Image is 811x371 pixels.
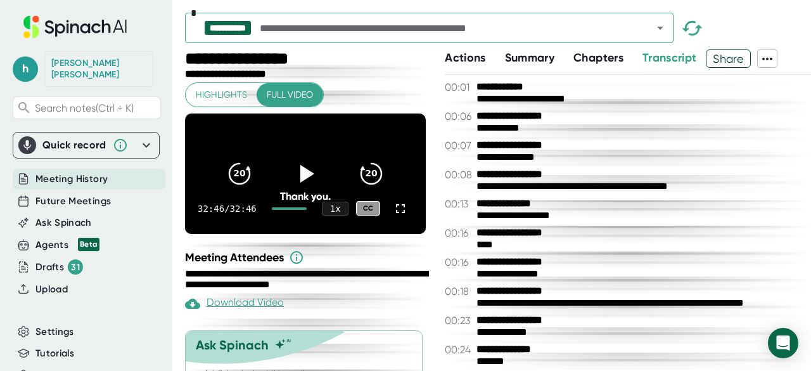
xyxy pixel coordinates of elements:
div: CC [356,201,380,216]
button: Highlights [186,83,257,107]
div: 32:46 / 32:46 [198,204,257,214]
span: 00:18 [445,285,473,297]
button: Settings [35,325,74,339]
span: h [13,56,38,82]
button: Summary [505,49,554,67]
button: Drafts 31 [35,259,83,275]
div: Open Intercom Messenger [768,328,798,358]
button: Tutorials [35,346,74,361]
button: Chapters [573,49,623,67]
button: Open [651,19,669,37]
span: Transcript [642,51,697,65]
span: 00:01 [445,81,473,93]
div: Drafts [35,259,83,275]
div: 1 x [322,202,348,216]
div: Meeting Attendees [185,250,429,265]
button: Upload [35,282,68,297]
span: Actions [445,51,485,65]
span: Share [706,48,750,70]
span: Search notes (Ctrl + K) [35,102,134,114]
span: Chapters [573,51,623,65]
span: 00:23 [445,315,473,327]
div: Ask Spinach [196,337,269,353]
div: Download Video [185,296,284,311]
span: 00:06 [445,110,473,122]
div: Agents [35,238,99,252]
button: Transcript [642,49,697,67]
span: 00:16 [445,256,473,268]
button: Ask Spinach [35,216,92,230]
div: Thank you. [209,190,402,202]
div: Helen Hanna [51,58,146,80]
button: Full video [257,83,323,107]
div: Quick record [18,133,154,158]
span: 00:07 [445,140,473,152]
button: Actions [445,49,485,67]
span: 00:24 [445,344,473,356]
span: Highlights [196,87,247,103]
button: Share [706,49,751,68]
span: 00:13 [445,198,473,210]
span: Summary [505,51,554,65]
div: Quick record [42,139,106,152]
span: 00:16 [445,227,473,239]
button: Agents Beta [35,238,99,252]
button: Meeting History [35,172,108,186]
div: 31 [68,259,83,275]
span: Full video [267,87,313,103]
span: 00:08 [445,169,473,181]
div: Beta [78,238,99,251]
button: Future Meetings [35,194,111,209]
